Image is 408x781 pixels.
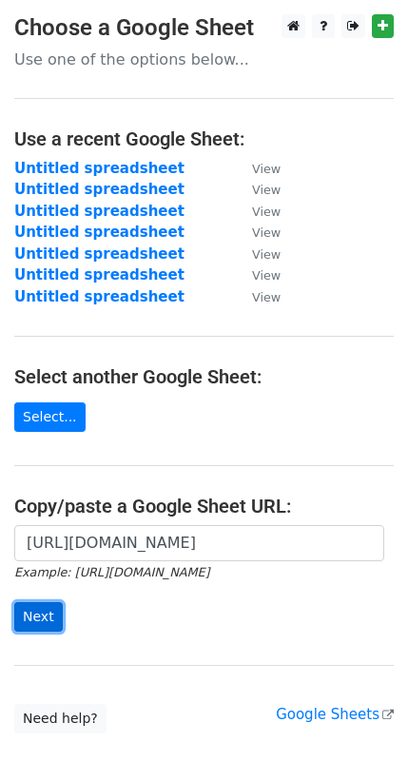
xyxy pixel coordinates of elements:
[14,160,185,177] a: Untitled spreadsheet
[233,181,281,198] a: View
[14,704,107,733] a: Need help?
[313,690,408,781] iframe: Chat Widget
[14,49,394,69] p: Use one of the options below...
[14,402,86,432] a: Select...
[233,245,281,263] a: View
[14,224,185,241] a: Untitled spreadsheet
[14,565,209,579] small: Example: [URL][DOMAIN_NAME]
[233,160,281,177] a: View
[14,525,384,561] input: Paste your Google Sheet URL here
[252,205,281,219] small: View
[14,365,394,388] h4: Select another Google Sheet:
[14,181,185,198] a: Untitled spreadsheet
[14,203,185,220] a: Untitled spreadsheet
[233,288,281,305] a: View
[252,225,281,240] small: View
[252,162,281,176] small: View
[14,288,185,305] a: Untitled spreadsheet
[252,290,281,304] small: View
[14,14,394,42] h3: Choose a Google Sheet
[233,203,281,220] a: View
[252,268,281,283] small: View
[233,224,281,241] a: View
[252,247,281,262] small: View
[14,266,185,283] a: Untitled spreadsheet
[276,706,394,723] a: Google Sheets
[14,245,185,263] a: Untitled spreadsheet
[14,495,394,517] h4: Copy/paste a Google Sheet URL:
[14,127,394,150] h4: Use a recent Google Sheet:
[14,602,63,632] input: Next
[233,266,281,283] a: View
[252,183,281,197] small: View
